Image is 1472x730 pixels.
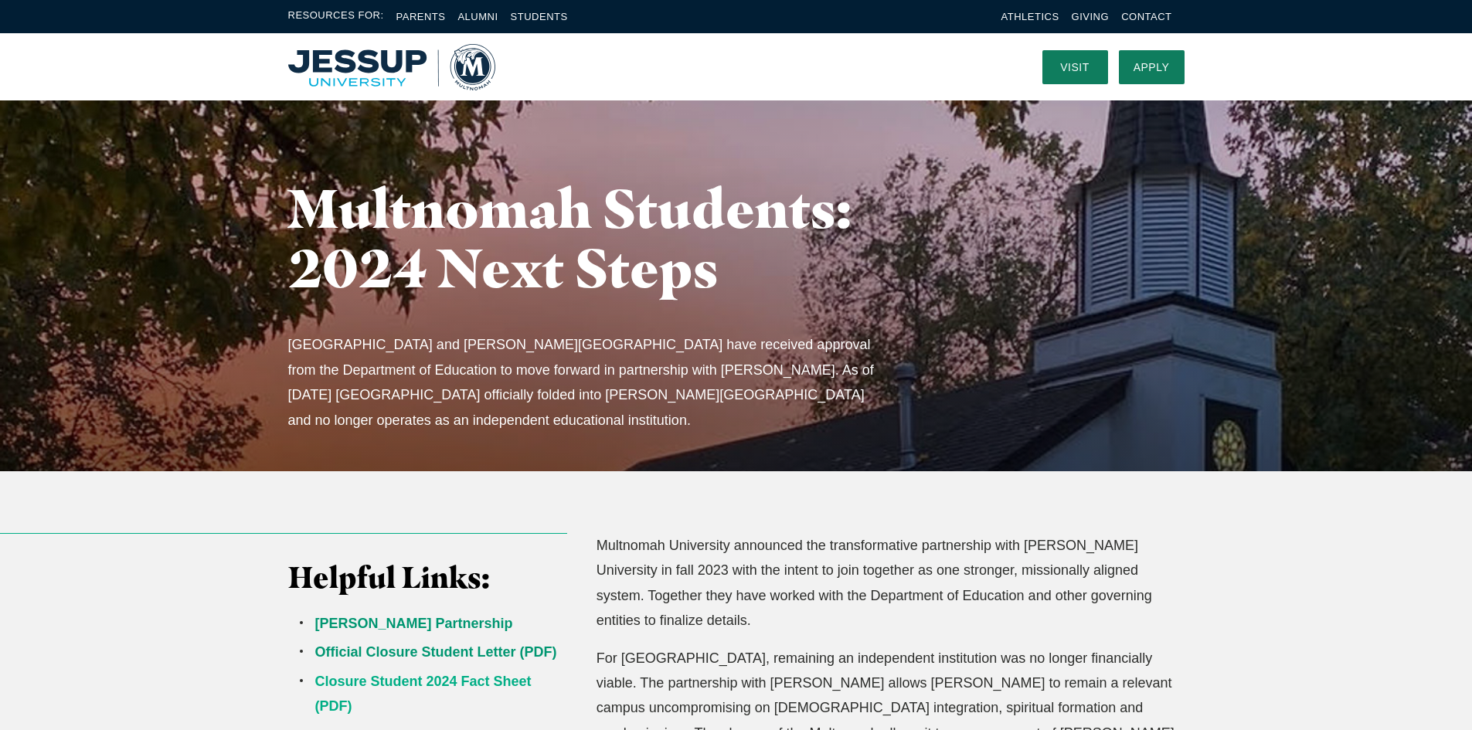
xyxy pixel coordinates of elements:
a: Parents [396,11,446,22]
h3: Helpful Links: [288,560,568,596]
a: Giving [1072,11,1110,22]
a: Athletics [1001,11,1059,22]
a: Contact [1121,11,1171,22]
h1: Multnomah Students: 2024 Next Steps [288,178,914,297]
p: [GEOGRAPHIC_DATA] and [PERSON_NAME][GEOGRAPHIC_DATA] have received approval from the Department o... [288,332,886,433]
a: [PERSON_NAME] Partnership [315,616,513,631]
a: Alumni [457,11,498,22]
img: Multnomah University Logo [288,44,495,90]
a: Apply [1119,50,1185,84]
span: Resources For: [288,8,384,25]
a: Visit [1042,50,1108,84]
a: Students [511,11,568,22]
a: Closure Student 2024 Fact Sheet (PDF) [315,674,532,714]
p: Multnomah University announced the transformative partnership with [PERSON_NAME] University in fa... [597,533,1185,633]
a: Official Closure Student Letter (PDF) [315,644,557,660]
a: Home [288,44,495,90]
